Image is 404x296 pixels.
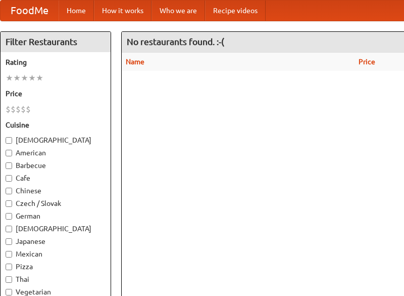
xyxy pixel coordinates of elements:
input: [DEMOGRAPHIC_DATA] [6,226,12,232]
li: $ [11,104,16,115]
input: Japanese [6,238,12,245]
h5: Price [6,89,106,99]
li: ★ [21,72,28,83]
input: [DEMOGRAPHIC_DATA] [6,137,12,144]
h4: Filter Restaurants [1,32,111,52]
input: Cafe [6,175,12,182]
li: $ [16,104,21,115]
label: Mexican [6,249,106,259]
input: Mexican [6,251,12,258]
li: ★ [36,72,43,83]
label: [DEMOGRAPHIC_DATA] [6,224,106,234]
label: American [6,148,106,158]
label: German [6,211,106,221]
a: Who we are [151,1,205,21]
ng-pluralize: No restaurants found. :-( [127,37,224,47]
h5: Cuisine [6,120,106,130]
a: Price [359,58,375,66]
li: ★ [13,72,21,83]
label: Japanese [6,236,106,246]
input: Vegetarian [6,289,12,295]
a: FoodMe [1,1,59,21]
label: Cafe [6,173,106,183]
label: Barbecue [6,160,106,171]
input: American [6,150,12,156]
a: Recipe videos [205,1,266,21]
label: Thai [6,274,106,284]
input: Thai [6,276,12,283]
input: Barbecue [6,162,12,169]
li: ★ [28,72,36,83]
a: How it works [94,1,151,21]
input: Czech / Slovak [6,200,12,207]
label: Pizza [6,262,106,272]
input: Chinese [6,188,12,194]
label: [DEMOGRAPHIC_DATA] [6,135,106,145]
label: Chinese [6,186,106,196]
a: Home [59,1,94,21]
input: Pizza [6,264,12,270]
label: Czech / Slovak [6,198,106,208]
input: German [6,213,12,220]
li: $ [26,104,31,115]
li: $ [6,104,11,115]
li: ★ [6,72,13,83]
a: Name [126,58,144,66]
li: $ [21,104,26,115]
h5: Rating [6,57,106,67]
